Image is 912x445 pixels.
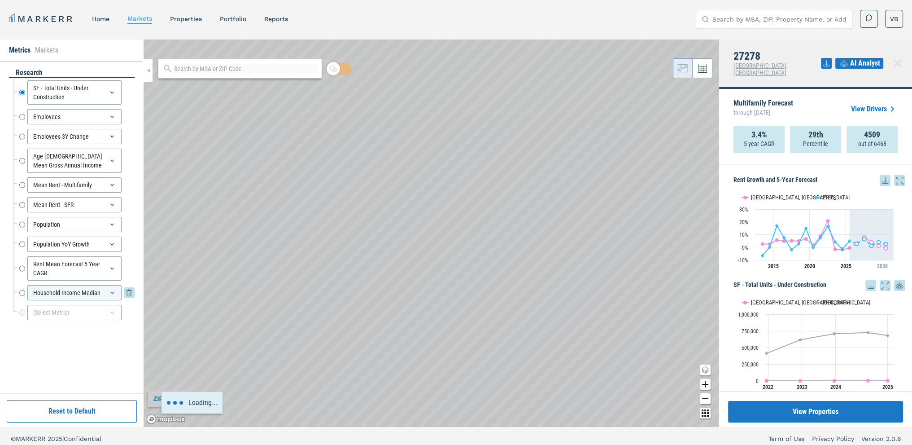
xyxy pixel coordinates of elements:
[866,379,870,383] path: Saturday, 14 Dec, 18:00, 1,658.5. Durham-Chapel Hill, NC.
[174,64,317,74] input: Search by MSA or ZIP Code
[751,299,850,306] text: [GEOGRAPHIC_DATA], [GEOGRAPHIC_DATA]
[700,393,711,404] button: Zoom out map button
[866,331,870,335] path: Saturday, 14 Dec, 18:00, 724,460. USA.
[27,217,122,232] div: Population
[835,58,883,69] button: AI Analyst
[27,305,122,320] div: (Select Metric)
[761,254,764,257] path: Friday, 28 Jun, 19:00, -6.58. 27278.
[127,15,152,22] a: markets
[858,139,886,148] p: out of 6468
[7,400,137,423] button: Reset to Default
[863,237,866,241] path: Monday, 28 Jun, 19:00, 6.52. 27278.
[35,45,58,56] li: Markets
[841,247,844,251] path: Friday, 28 Jun, 19:00, -1.31. 27278.
[733,50,821,62] h4: 27278
[756,378,759,384] text: 0
[861,434,901,443] a: Version 2.0.6
[765,379,768,383] path: Tuesday, 14 Dec, 18:00, 746. Durham-Chapel Hill, NC.
[799,338,802,342] path: Wednesday, 14 Dec, 18:00, 616,685.5. USA.
[830,384,841,390] text: 2024
[712,10,847,28] input: Search by MSA, ZIP, Property Name, or Address
[851,104,898,115] a: View Drivers
[804,226,808,230] path: Friday, 28 Jun, 19:00, 14.97. 27278.
[751,130,767,139] strong: 3.4%
[850,58,880,69] span: AI Analyst
[220,15,246,22] a: Portfolio
[27,285,122,300] div: Household Income Median
[48,435,64,442] span: 2025 |
[763,384,773,390] text: 2022
[27,256,122,281] div: Rent Mean Forecast 5 Year CAGR
[27,149,122,173] div: Age [DEMOGRAPHIC_DATA] Mean Gross Annual Income
[833,247,837,251] path: Wednesday, 28 Jun, 19:00, -1.55. Durham-Chapel Hill, NC.
[92,15,109,22] a: home
[742,345,759,351] text: 500,000
[870,244,873,247] path: Wednesday, 28 Jun, 19:00, 1.18. 27278.
[813,194,837,201] button: Show 27278
[27,80,122,105] div: SF - Total Units - Under Construction
[9,68,135,78] div: research
[877,244,881,248] path: Thursday, 28 Jun, 19:00, 1.05. Durham-Chapel Hill, NC.
[886,334,890,337] path: Monday, 14 Jul, 19:00, 681,096. USA.
[797,384,807,390] text: 2023
[27,109,122,124] div: Employees
[855,237,888,247] g: 27278, line 4 of 4 with 5 data points.
[733,175,905,186] h5: Rent Growth and 5-Year Forecast
[700,379,711,390] button: Zoom in map button
[733,107,793,119] span: through [DATE]
[855,242,859,246] path: Sunday, 28 Jun, 19:00, 2.75. 27278.
[739,232,748,238] text: 10%
[768,263,779,269] tspan: 2015
[812,434,854,443] a: Privacy Policy
[742,245,748,251] text: 0%
[812,246,815,249] path: Sunday, 28 Jun, 19:00, -0.14. 27278.
[768,245,772,249] path: Saturday, 28 Jun, 19:00, 0.15. 27278.
[761,242,764,246] path: Friday, 28 Jun, 19:00, 2.68. Durham-Chapel Hill, NC.
[765,352,768,355] path: Tuesday, 14 Dec, 18:00, 413,489. USA.
[826,225,830,228] path: Tuesday, 28 Jun, 19:00, 16.49. 27278.
[744,139,774,148] p: 5-year CAGR
[775,238,779,242] path: Sunday, 28 Jun, 19:00, 5.68. Durham-Chapel Hill, NC.
[775,224,779,228] path: Sunday, 28 Jun, 19:00, 17. 27278.
[882,384,893,397] text: 2025 YTD
[733,100,793,119] p: Multifamily Forecast
[768,434,805,443] a: Term of Use
[782,236,786,239] path: Tuesday, 28 Jun, 19:00, 7.67. 27278.
[790,248,794,251] path: Wednesday, 28 Jun, 19:00, -2. 27278.
[728,401,903,423] button: View Properties
[742,361,759,368] text: 250,000
[27,129,122,144] div: Employees 3Y Change
[700,408,711,419] button: Other options map button
[11,435,16,442] span: ©
[700,365,711,375] button: Change style map button
[739,219,748,225] text: 20%
[841,263,851,269] tspan: 2025
[884,242,888,246] path: Friday, 28 Jun, 19:00, 2.56. 27278.
[797,242,801,246] path: Thursday, 28 Jun, 19:00, 2.7. 27278.
[833,379,836,383] path: Thursday, 14 Dec, 18:00, 1,019. Durham-Chapel Hill, NC.
[733,186,898,276] svg: Interactive chart
[733,62,788,76] span: [GEOGRAPHIC_DATA], [GEOGRAPHIC_DATA]
[161,392,223,414] div: Loading...
[742,328,759,335] text: 750,000
[27,197,122,212] div: Mean Rent - SFR
[804,263,815,269] tspan: 2020
[848,239,851,243] path: Saturday, 28 Jun, 19:00, 4.89. 27278.
[885,10,903,28] button: VB
[803,139,828,148] p: Percentile
[146,414,186,424] a: Mapbox logo
[739,207,748,213] text: 30%
[864,130,880,139] strong: 4509
[9,13,74,25] a: MARKERR
[886,379,890,383] path: Monday, 14 Jul, 19:00, 1,759.5. Durham-Chapel Hill, NC.
[833,240,837,244] path: Wednesday, 28 Jun, 19:00, 4.21. 27278.
[884,246,888,250] path: Friday, 28 Jun, 19:00, -0.65. Durham-Chapel Hill, NC.
[733,186,905,276] div: Rent Growth and 5-Year Forecast. Highcharts interactive chart.
[27,177,122,193] div: Mean Rent - Multifamily
[877,240,881,244] path: Thursday, 28 Jun, 19:00, 4.06. 27278.
[16,435,48,442] span: MARKERR
[733,291,905,403] div: SF - Total Units - Under Construction. Highcharts interactive chart.
[877,263,888,269] tspan: 2030
[808,130,823,139] strong: 29th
